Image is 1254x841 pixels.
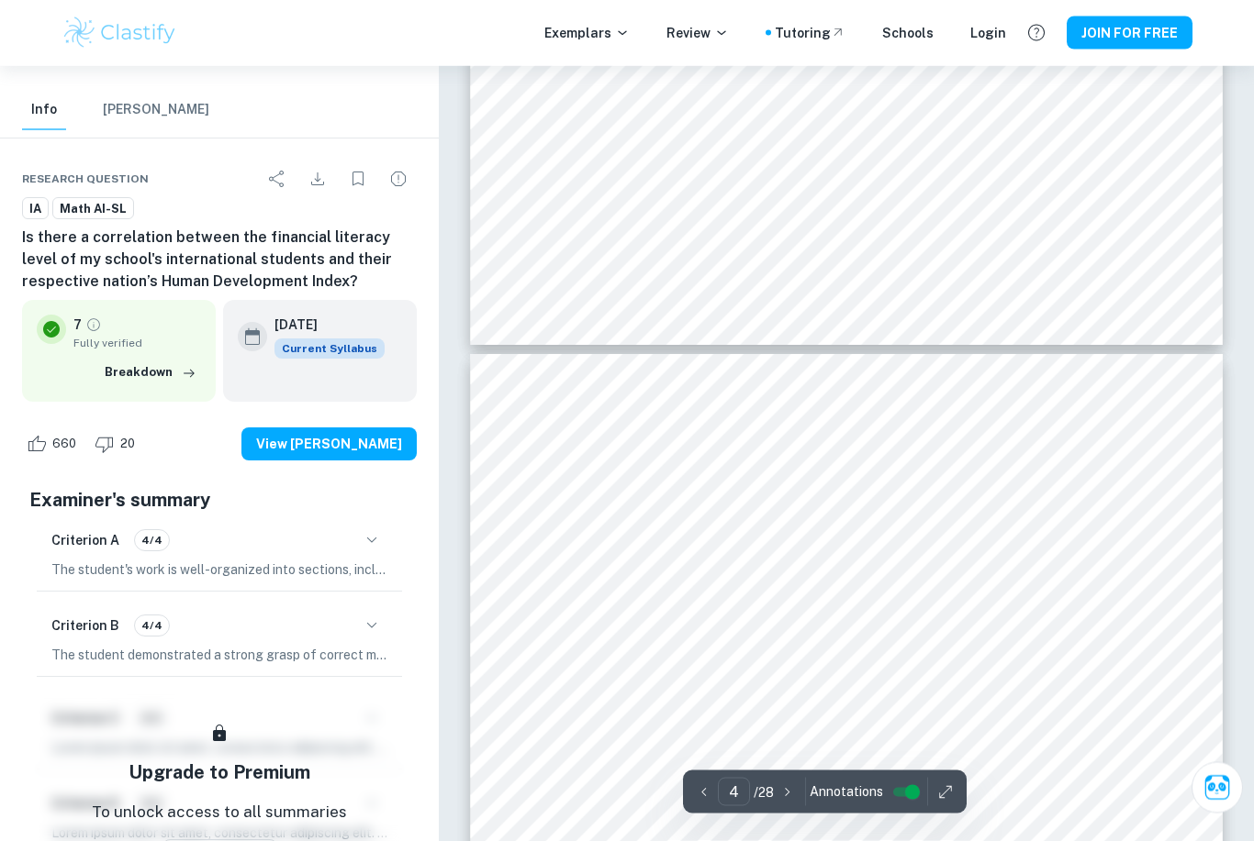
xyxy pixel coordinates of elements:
[135,532,169,548] span: 4/4
[51,615,119,636] h6: Criterion B
[22,197,49,220] a: IA
[810,782,883,802] span: Annotations
[51,559,387,580] p: The student's work is well-organized into sections, including a clear introduction, subdivided bo...
[274,338,385,359] span: Current Syllabus
[259,160,296,197] div: Share
[775,23,845,43] a: Tutoring
[51,530,119,550] h6: Criterion A
[666,23,729,43] p: Review
[970,23,1006,43] a: Login
[1192,762,1243,813] button: Ask Clai
[340,160,376,197] div: Bookmark
[92,801,347,824] p: To unlock access to all summaries
[73,315,82,335] p: 7
[52,197,134,220] a: Math AI-SL
[100,359,201,386] button: Breakdown
[380,160,417,197] div: Report issue
[129,758,310,786] h5: Upgrade to Premium
[882,23,934,43] a: Schools
[90,429,145,459] div: Dislike
[22,429,86,459] div: Like
[274,338,385,359] div: This exemplar is based on the current syllabus. Feel free to refer to it for inspiration/ideas wh...
[85,316,102,333] a: Grade fully verified
[103,90,209,130] button: [PERSON_NAME]
[23,200,48,218] span: IA
[29,486,409,514] h5: Examiner's summary
[22,90,66,130] button: Info
[754,782,774,802] p: / 28
[241,427,417,460] button: View [PERSON_NAME]
[73,335,201,351] span: Fully verified
[42,435,86,453] span: 660
[62,15,178,51] img: Clastify logo
[135,617,169,634] span: 4/4
[274,315,370,335] h6: [DATE]
[1021,17,1052,49] button: Help and Feedback
[110,435,145,453] span: 20
[51,645,387,665] p: The student demonstrated a strong grasp of correct mathematical notation, symbols, and terminolog...
[22,171,149,187] span: Research question
[299,160,336,197] div: Download
[53,200,133,218] span: Math AI-SL
[22,227,417,293] h6: Is there a correlation between the financial literacy level of my school's international students...
[544,23,630,43] p: Exemplars
[1067,17,1192,50] button: JOIN FOR FREE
